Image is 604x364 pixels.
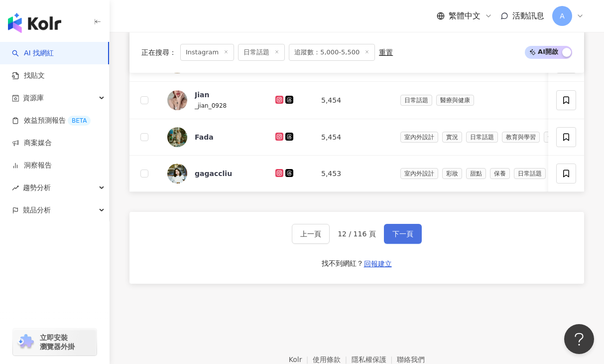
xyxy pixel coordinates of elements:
img: chrome extension [16,334,35,350]
span: 12 / 116 頁 [338,230,376,238]
span: 下一頁 [392,230,413,238]
span: 日常話題 [400,95,432,106]
a: 使用條款 [313,356,352,364]
img: KOL Avatar [167,164,187,183]
span: 回報建立 [364,260,392,268]
span: 室內外設計 [400,132,438,143]
a: searchAI 找網紅 [12,48,54,58]
span: 日常話題 [466,132,498,143]
span: 實況 [442,132,462,143]
span: 趨勢分析 [23,177,51,199]
a: 隱私權保護 [352,356,397,364]
span: 命理占卜 [544,132,576,143]
button: 上一頁 [292,224,330,244]
span: 彩妝 [442,168,462,179]
a: 聯絡我們 [397,356,425,364]
span: 室內外設計 [400,168,438,179]
span: 教育與學習 [502,132,540,143]
a: KOL AvatarJian_jian_0928 [167,90,259,111]
a: KOL Avatargagaccliu [167,164,259,183]
span: 上一頁 [300,230,321,238]
div: 找不到網紅？ [322,259,363,269]
a: 效益預測報告BETA [12,116,91,126]
button: 下一頁 [384,224,422,244]
span: 甜點 [466,168,486,179]
div: 重置 [379,48,393,56]
a: 商案媒合 [12,138,52,148]
span: 立即安裝 瀏覽器外掛 [40,333,75,351]
td: 5,454 [313,82,392,119]
span: 活動訊息 [512,11,544,20]
span: 日常話題 [238,44,285,61]
span: Instagram [180,44,234,61]
span: 日常話題 [514,168,546,179]
span: 追蹤數：5,000-5,500 [289,44,375,61]
img: KOL Avatar [167,90,187,110]
span: 保養 [490,168,510,179]
a: 洞察報告 [12,161,52,171]
span: A [560,10,565,21]
span: rise [12,184,19,191]
a: 找貼文 [12,71,45,81]
a: Kolr [289,356,313,364]
div: Fada [195,132,214,142]
div: Jian [195,90,209,100]
a: KOL AvatarFada [167,127,259,147]
iframe: Help Scout Beacon - Open [564,324,594,354]
img: logo [8,13,61,33]
span: 競品分析 [23,199,51,221]
button: 回報建立 [363,256,392,272]
span: 正在搜尋 ： [141,48,176,56]
td: 5,453 [313,156,392,192]
span: _jian_0928 [195,102,227,109]
span: 醫療與健康 [436,95,474,106]
td: 5,454 [313,119,392,156]
span: 資源庫 [23,87,44,109]
a: chrome extension立即安裝 瀏覽器外掛 [13,329,97,356]
img: KOL Avatar [167,127,187,147]
div: gagaccliu [195,169,232,179]
span: 繁體中文 [449,10,481,21]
